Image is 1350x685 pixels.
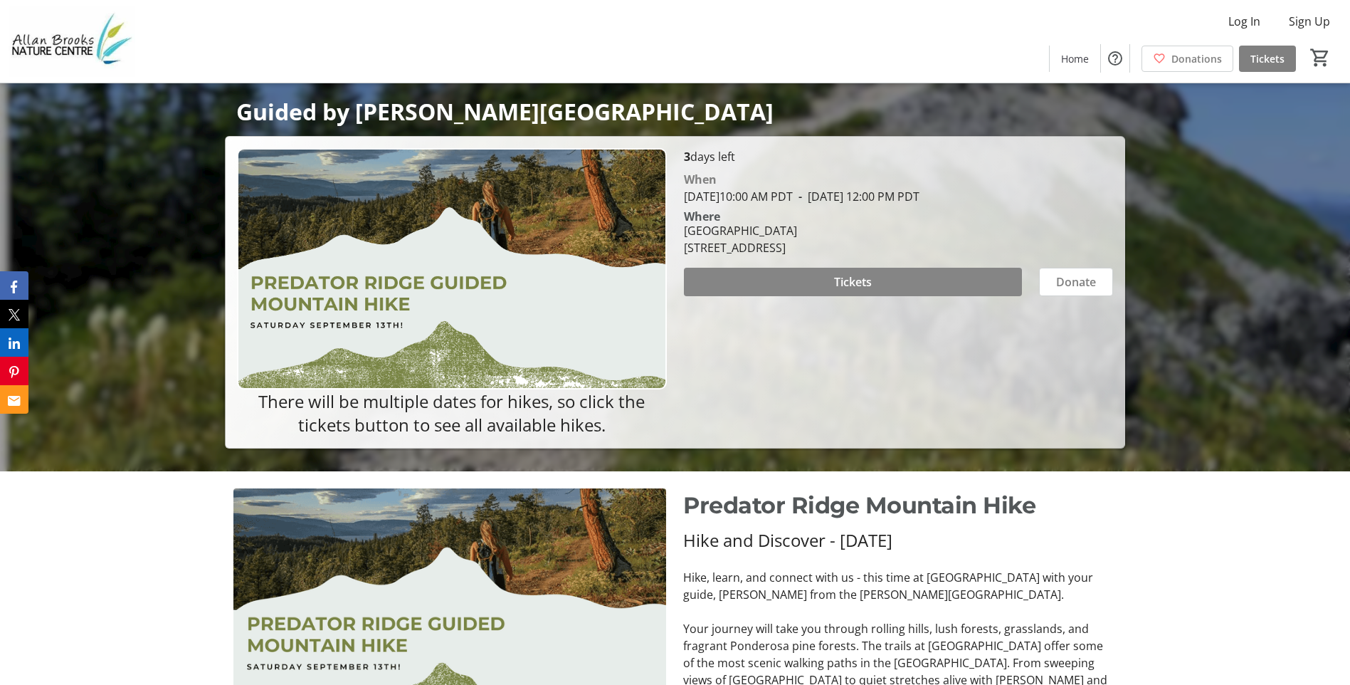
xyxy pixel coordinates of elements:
[1039,268,1113,296] button: Donate
[834,273,872,291] span: Tickets
[1141,46,1233,72] a: Donations
[1228,13,1260,30] span: Log In
[683,528,892,552] span: Hike and Discover - [DATE]
[793,189,808,204] span: -
[684,149,690,164] span: 3
[236,99,1114,124] p: Guided by [PERSON_NAME][GEOGRAPHIC_DATA]
[1061,51,1089,66] span: Home
[1250,51,1285,66] span: Tickets
[258,389,645,436] span: There will be multiple dates for hikes, so click the tickets button to see all available hikes.
[9,6,135,77] img: Allan Brooks Nature Centre's Logo
[1101,44,1129,73] button: Help
[684,189,793,204] span: [DATE] 10:00 AM PDT
[683,488,1116,523] p: Predator Ridge Mountain Hike
[1239,46,1296,72] a: Tickets
[1050,46,1100,72] a: Home
[684,148,1113,165] p: days left
[1171,51,1222,66] span: Donations
[1289,13,1330,30] span: Sign Up
[1307,45,1333,70] button: Cart
[684,222,797,239] div: [GEOGRAPHIC_DATA]
[684,239,797,256] div: [STREET_ADDRESS]
[1217,10,1272,33] button: Log In
[684,171,717,188] div: When
[1277,10,1341,33] button: Sign Up
[793,189,919,204] span: [DATE] 12:00 PM PDT
[683,569,1116,603] p: Hike, learn, and connect with us - this time at [GEOGRAPHIC_DATA] with your guide, [PERSON_NAME] ...
[1056,273,1096,291] span: Donate
[684,211,720,222] div: Where
[237,148,666,389] img: Campaign CTA Media Photo
[684,268,1022,296] button: Tickets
